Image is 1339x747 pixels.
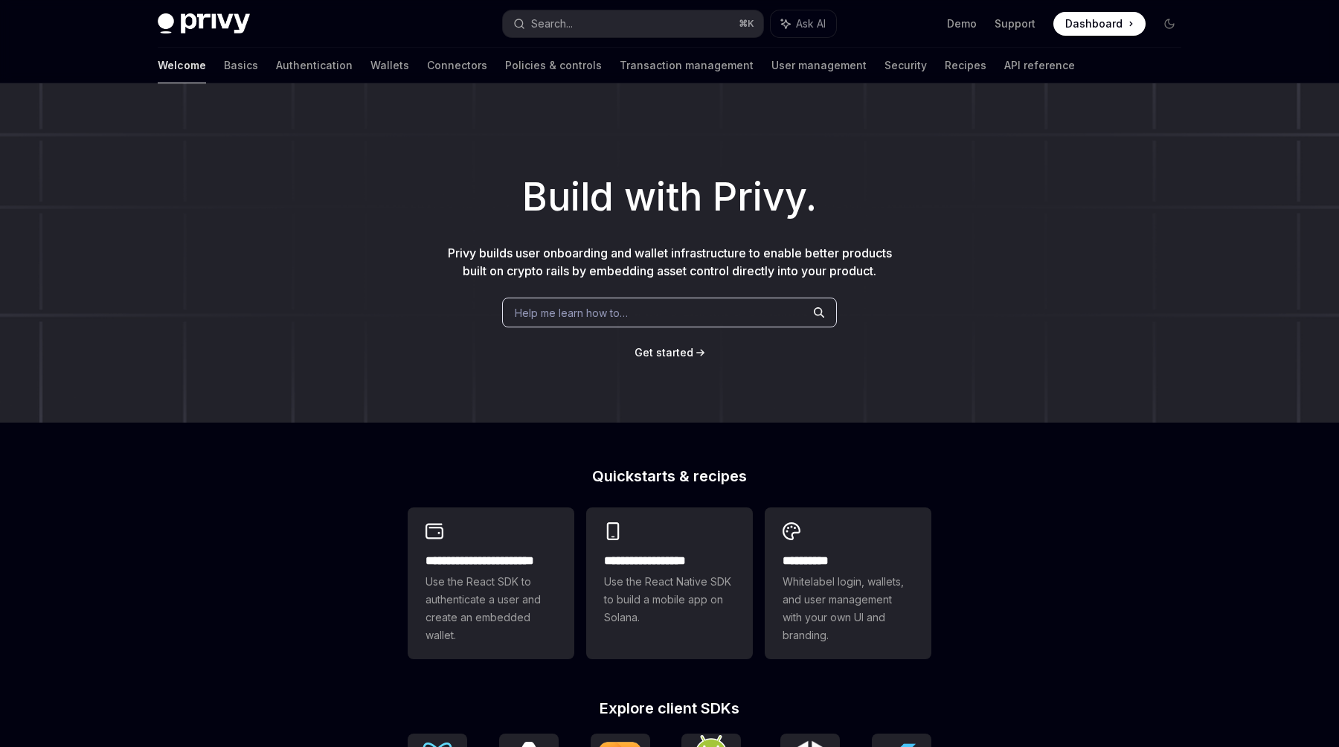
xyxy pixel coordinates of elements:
span: ⌘ K [739,18,754,30]
img: dark logo [158,13,250,34]
a: Basics [224,48,258,83]
a: Authentication [276,48,353,83]
a: Policies & controls [505,48,602,83]
a: Recipes [945,48,986,83]
a: Support [995,16,1035,31]
button: Ask AI [771,10,836,37]
span: Help me learn how to… [515,305,628,321]
h2: Quickstarts & recipes [408,469,931,484]
a: Transaction management [620,48,754,83]
a: User management [771,48,867,83]
a: Connectors [427,48,487,83]
span: Privy builds user onboarding and wallet infrastructure to enable better products built on crypto ... [448,246,892,278]
h1: Build with Privy. [24,168,1315,226]
span: Use the React Native SDK to build a mobile app on Solana. [604,573,735,626]
a: **** **** **** ***Use the React Native SDK to build a mobile app on Solana. [586,507,753,659]
a: Demo [947,16,977,31]
a: Welcome [158,48,206,83]
h2: Explore client SDKs [408,701,931,716]
span: Use the React SDK to authenticate a user and create an embedded wallet. [426,573,556,644]
a: Get started [635,345,693,360]
a: Wallets [370,48,409,83]
a: Security [884,48,927,83]
a: Dashboard [1053,12,1146,36]
span: Whitelabel login, wallets, and user management with your own UI and branding. [783,573,913,644]
a: **** *****Whitelabel login, wallets, and user management with your own UI and branding. [765,507,931,659]
div: Search... [531,15,573,33]
button: Toggle dark mode [1157,12,1181,36]
span: Dashboard [1065,16,1123,31]
button: Search...⌘K [503,10,763,37]
span: Ask AI [796,16,826,31]
span: Get started [635,346,693,359]
a: API reference [1004,48,1075,83]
